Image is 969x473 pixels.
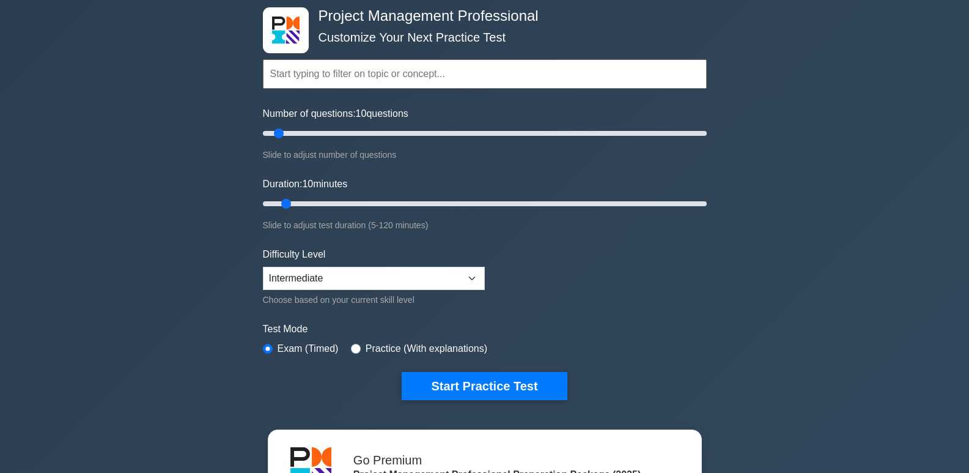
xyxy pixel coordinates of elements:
div: Slide to adjust number of questions [263,147,707,162]
span: 10 [356,108,367,119]
span: 10 [302,179,313,189]
h4: Project Management Professional [314,7,647,25]
label: Practice (With explanations) [366,341,487,356]
div: Slide to adjust test duration (5-120 minutes) [263,218,707,233]
label: Test Mode [263,322,707,337]
input: Start typing to filter on topic or concept... [263,59,707,89]
div: Choose based on your current skill level [263,292,485,307]
label: Number of questions: questions [263,106,408,121]
label: Duration: minutes [263,177,348,192]
label: Difficulty Level [263,247,326,262]
label: Exam (Timed) [278,341,339,356]
button: Start Practice Test [402,372,567,400]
